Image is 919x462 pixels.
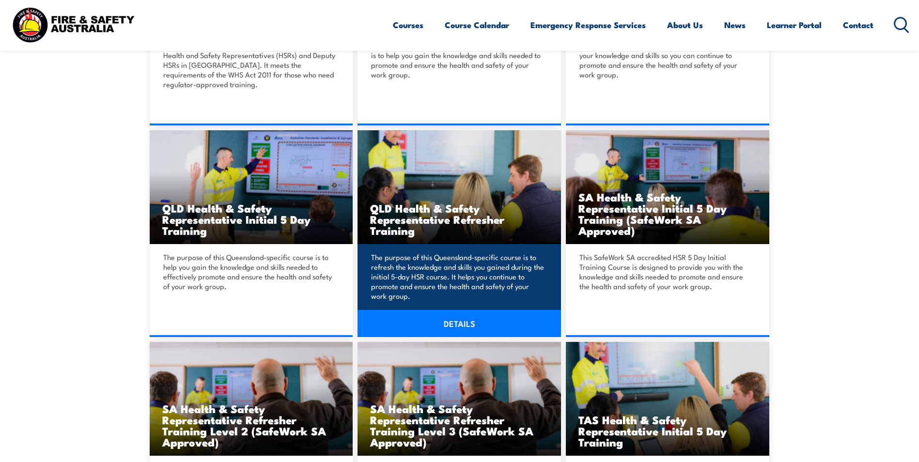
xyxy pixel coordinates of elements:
a: DETAILS [358,310,561,337]
h3: SA Health & Safety Representative Initial 5 Day Training (SafeWork SA Approved) [578,191,757,236]
p: The purpose of this Northern Territory-specific course is to help you gain the knowledge and skil... [371,41,545,79]
a: Learner Portal [767,12,822,38]
a: Courses [393,12,423,38]
p: This SafeWork NSW approved course is for elected Health and Safety Representatives (HSRs) and Dep... [163,41,337,89]
h3: SA Health & Safety Representative Refresher Training Level 2 (SafeWork SA Approved) [162,403,341,447]
p: The purpose of this Queensland-specific course is to help you gain the knowledge and skills neede... [163,252,337,291]
img: SA Health & Safety Representative Initial 5 Day Training (SafeWork SA Approved) [150,342,353,456]
img: SA Health & Safety Representative Initial 5 Day Training (SafeWork SA Approved) [566,130,769,244]
p: The purpose of this Queensland-specific course is to refresh the knowledge and skills you gained ... [371,252,545,301]
a: About Us [667,12,703,38]
a: News [724,12,746,38]
a: SA Health & Safety Representative Refresher Training Level 3 (SafeWork SA Approved) [358,342,561,456]
p: The purpose of this NT-specific course is to refresh your knowledge and skills so you can continu... [579,41,753,79]
h3: SA Health & Safety Representative Refresher Training Level 3 (SafeWork SA Approved) [370,403,548,447]
h3: TAS Health & Safety Representative Initial 5 Day Training [578,414,757,447]
a: SA Health & Safety Representative Refresher Training Level 2 (SafeWork SA Approved) [150,342,353,456]
h3: QLD Health & Safety Representative Refresher Training [370,202,548,236]
h3: QLD Health & Safety Representative Initial 5 Day Training [162,202,341,236]
a: Contact [843,12,873,38]
img: SA Health & Safety Representative Initial 5 Day Training (SafeWork SA Approved) [358,342,561,456]
a: QLD Health & Safety Representative Refresher Training [358,130,561,244]
img: QLD Health & Safety Representative Initial 5 Day Training [150,130,353,244]
img: QLD Health & Safety Representative Refresher TRAINING [358,130,561,244]
p: This SafeWork SA accredited HSR 5 Day Initial Training Course is designed to provide you with the... [579,252,753,291]
a: Emergency Response Services [530,12,646,38]
a: Course Calendar [445,12,509,38]
img: TAS Health & Safety Representative Initial 5 Day Training [566,342,769,456]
